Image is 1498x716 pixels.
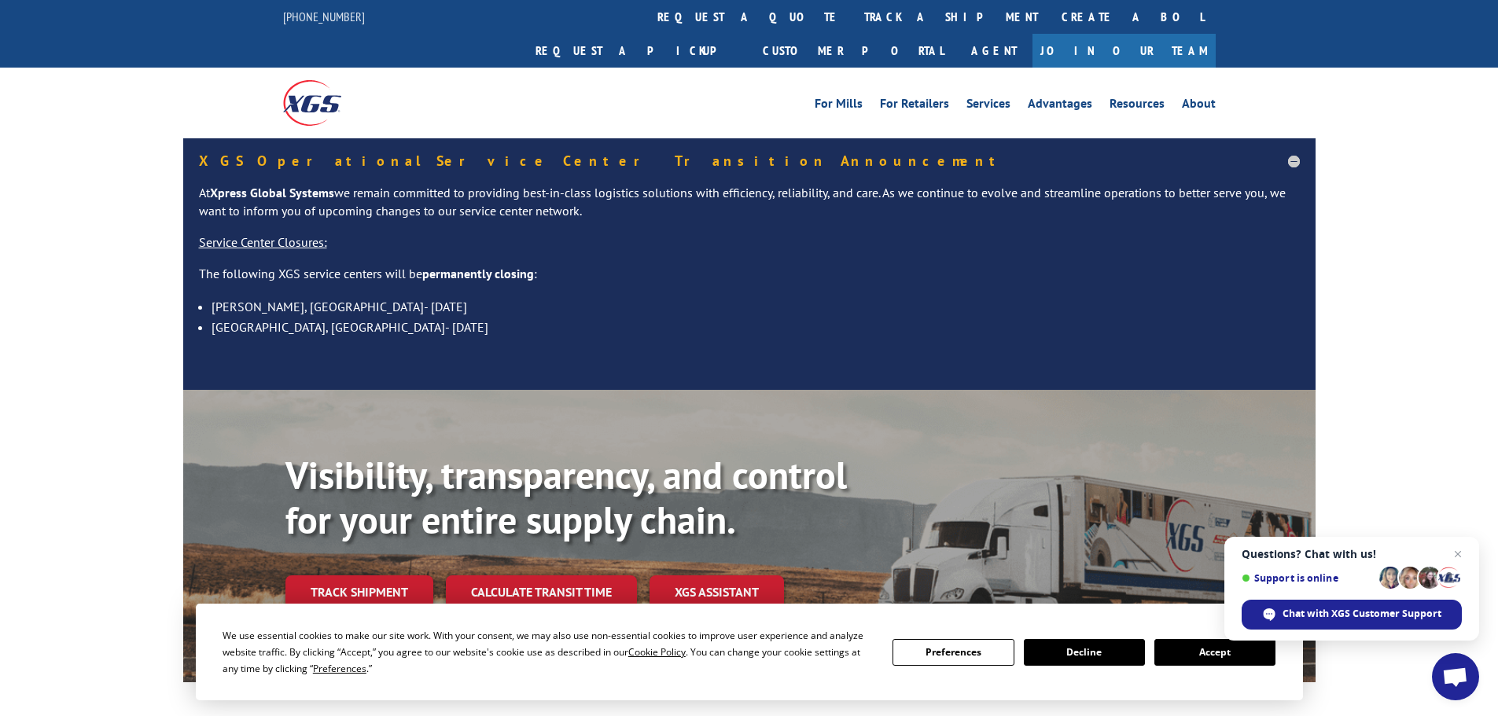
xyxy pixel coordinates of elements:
[212,317,1300,337] li: [GEOGRAPHIC_DATA], [GEOGRAPHIC_DATA]- [DATE]
[893,639,1014,666] button: Preferences
[283,9,365,24] a: [PHONE_NUMBER]
[880,97,949,115] a: For Retailers
[212,296,1300,317] li: [PERSON_NAME], [GEOGRAPHIC_DATA]- [DATE]
[313,662,366,675] span: Preferences
[196,604,1303,700] div: Cookie Consent Prompt
[966,97,1010,115] a: Services
[524,34,751,68] a: Request a pickup
[751,34,955,68] a: Customer Portal
[628,645,686,659] span: Cookie Policy
[285,450,847,545] b: Visibility, transparency, and control for your entire supply chain.
[955,34,1032,68] a: Agent
[1242,548,1462,560] span: Questions? Chat with us!
[199,184,1300,234] p: At we remain committed to providing best-in-class logistics solutions with efficiency, reliabilit...
[650,575,784,609] a: XGS ASSISTANT
[1432,653,1479,700] a: Open chat
[285,575,433,608] a: Track shipment
[1182,97,1216,115] a: About
[446,575,637,609] a: Calculate transit time
[210,185,334,200] strong: Xpress Global Systems
[1242,600,1462,630] span: Chat with XGS Customer Support
[199,265,1300,296] p: The following XGS service centers will be :
[1242,572,1374,584] span: Support is online
[1032,34,1216,68] a: Join Our Team
[815,97,863,115] a: For Mills
[1028,97,1092,115] a: Advantages
[199,234,327,250] u: Service Center Closures:
[223,627,874,677] div: We use essential cookies to make our site work. With your consent, we may also use non-essential ...
[1154,639,1275,666] button: Accept
[422,266,534,281] strong: permanently closing
[1283,607,1441,621] span: Chat with XGS Customer Support
[1110,97,1165,115] a: Resources
[199,154,1300,168] h5: XGS Operational Service Center Transition Announcement
[1024,639,1145,666] button: Decline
